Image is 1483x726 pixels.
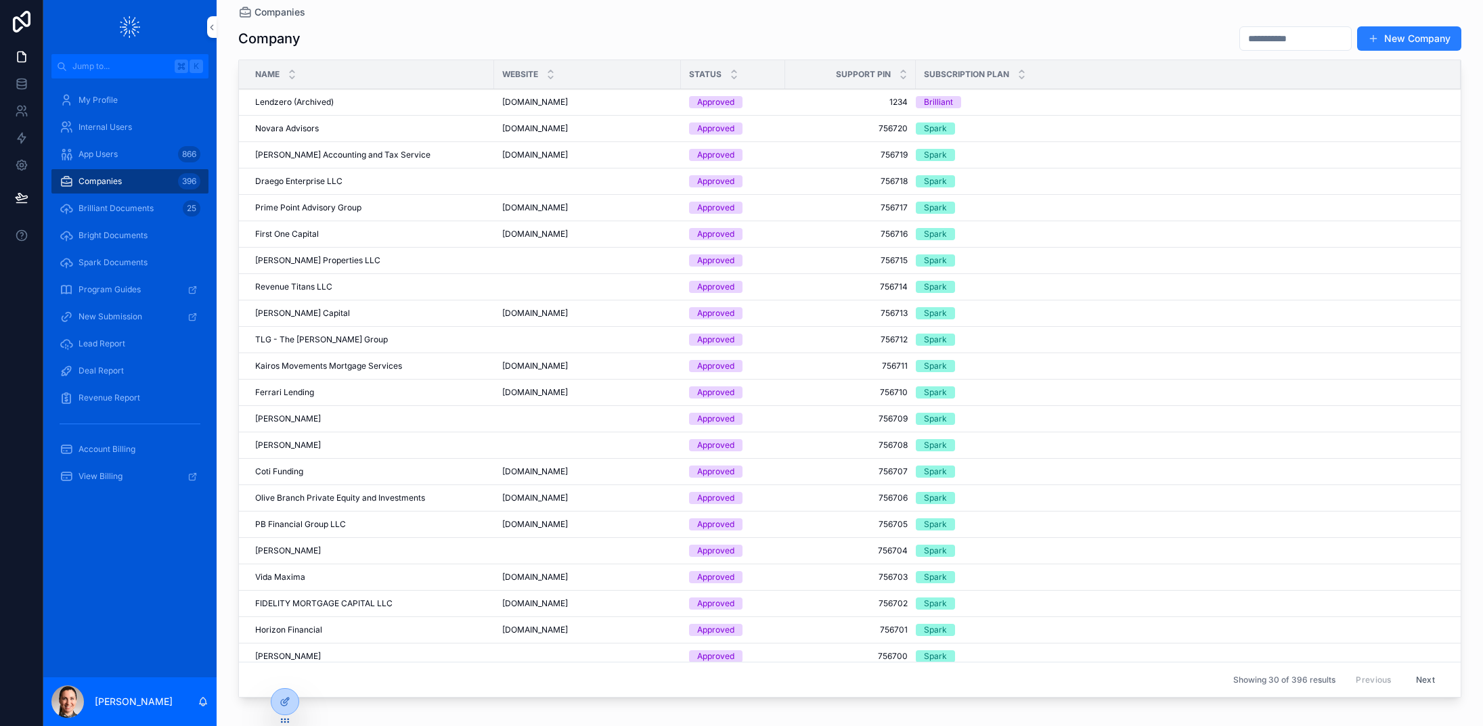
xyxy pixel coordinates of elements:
[793,493,908,503] span: 756706
[79,203,154,214] span: Brilliant Documents
[255,440,321,451] span: [PERSON_NAME]
[502,598,673,609] a: [DOMAIN_NAME]
[255,413,486,424] a: [PERSON_NAME]
[502,625,673,635] a: [DOMAIN_NAME]
[255,493,425,503] span: Olive Branch Private Equity and Investments
[79,149,118,160] span: App Users
[79,471,123,482] span: View Billing
[51,169,208,194] a: Companies396
[51,332,208,356] a: Lead Report
[255,545,321,556] span: [PERSON_NAME]
[502,361,673,371] a: [DOMAIN_NAME]
[689,149,777,161] a: Approved
[924,650,947,662] div: Spark
[916,334,1444,346] a: Spark
[502,202,568,213] span: [DOMAIN_NAME]
[79,392,140,403] span: Revenue Report
[916,386,1444,399] a: Spark
[502,229,673,240] a: [DOMAIN_NAME]
[793,123,908,134] span: 756720
[502,598,568,609] span: [DOMAIN_NAME]
[43,78,217,506] div: scrollable content
[255,387,486,398] a: Ferrari Lending
[697,254,734,267] div: Approved
[191,61,202,72] span: K
[183,200,200,217] div: 25
[697,307,734,319] div: Approved
[793,545,908,556] a: 756704
[255,123,319,134] span: Novara Advisors
[924,202,947,214] div: Spark
[793,572,908,583] a: 756703
[255,97,486,108] a: Lendzero (Archived)
[502,387,568,398] span: [DOMAIN_NAME]
[51,464,208,489] a: View Billing
[697,518,734,530] div: Approved
[697,281,734,293] div: Approved
[924,228,947,240] div: Spark
[793,334,908,345] span: 756712
[689,597,777,610] a: Approved
[793,413,908,424] a: 756709
[689,175,777,187] a: Approved
[51,223,208,248] a: Bright Documents
[689,386,777,399] a: Approved
[79,284,141,295] span: Program Guides
[697,122,734,135] div: Approved
[502,361,568,371] span: [DOMAIN_NAME]
[51,115,208,139] a: Internal Users
[916,254,1444,267] a: Spark
[51,54,208,78] button: Jump to...K
[689,122,777,135] a: Approved
[178,173,200,189] div: 396
[255,625,322,635] span: Horizon Financial
[502,97,673,108] a: [DOMAIN_NAME]
[255,572,486,583] a: Vida Maxima
[697,492,734,504] div: Approved
[916,281,1444,293] a: Spark
[697,597,734,610] div: Approved
[793,97,908,108] span: 1234
[916,228,1444,240] a: Spark
[697,439,734,451] div: Approved
[502,493,673,503] a: [DOMAIN_NAME]
[689,571,777,583] a: Approved
[793,387,908,398] a: 756710
[793,150,908,160] span: 756719
[255,651,486,662] a: [PERSON_NAME]
[793,466,908,477] a: 756707
[697,624,734,636] div: Approved
[689,413,777,425] a: Approved
[697,149,734,161] div: Approved
[924,69,1009,80] span: Subscription Plan
[79,338,125,349] span: Lead Report
[697,571,734,583] div: Approved
[916,545,1444,557] a: Spark
[924,439,947,451] div: Spark
[255,308,350,319] span: [PERSON_NAME] Capital
[689,624,777,636] a: Approved
[502,97,568,108] span: [DOMAIN_NAME]
[79,176,122,187] span: Companies
[916,413,1444,425] a: Spark
[51,196,208,221] a: Brilliant Documents25
[697,545,734,557] div: Approved
[793,281,908,292] a: 756714
[502,150,673,160] a: [DOMAIN_NAME]
[793,651,908,662] a: 756700
[924,360,947,372] div: Spark
[255,281,486,292] a: Revenue Titans LLC
[255,97,334,108] span: Lendzero (Archived)
[1357,26,1461,51] button: New Company
[51,437,208,461] a: Account Billing
[689,96,777,108] a: Approved
[255,150,486,160] a: [PERSON_NAME] Accounting and Tax Service
[924,466,947,478] div: Spark
[916,597,1444,610] a: Spark
[793,440,908,451] a: 756708
[502,308,673,319] a: [DOMAIN_NAME]
[924,334,947,346] div: Spark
